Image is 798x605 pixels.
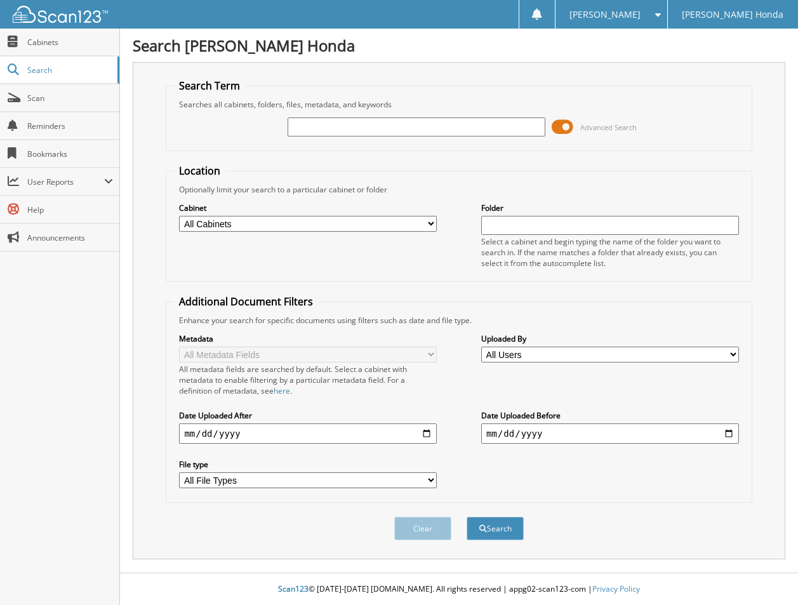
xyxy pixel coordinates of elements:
span: Scan [27,93,113,103]
legend: Search Term [173,79,246,93]
label: File type [179,459,437,470]
span: [PERSON_NAME] Honda [682,11,783,18]
span: [PERSON_NAME] [569,11,641,18]
span: Cabinets [27,37,113,48]
h1: Search [PERSON_NAME] Honda [133,35,785,56]
div: All metadata fields are searched by default. Select a cabinet with metadata to enable filtering b... [179,364,437,396]
div: Enhance your search for specific documents using filters such as date and file type. [173,315,745,326]
legend: Additional Document Filters [173,295,319,309]
span: Advanced Search [580,123,637,132]
a: Privacy Policy [592,583,640,594]
img: scan123-logo-white.svg [13,6,108,23]
legend: Location [173,164,227,178]
span: Scan123 [278,583,309,594]
label: Date Uploaded Before [481,410,739,421]
label: Uploaded By [481,333,739,344]
a: here [274,385,290,396]
div: Optionally limit your search to a particular cabinet or folder [173,184,745,195]
span: Help [27,204,113,215]
span: Announcements [27,232,113,243]
button: Clear [394,517,451,540]
div: Searches all cabinets, folders, files, metadata, and keywords [173,99,745,110]
div: Select a cabinet and begin typing the name of the folder you want to search in. If the name match... [481,236,739,269]
input: end [481,423,739,444]
div: © [DATE]-[DATE] [DOMAIN_NAME]. All rights reserved | appg02-scan123-com | [120,574,798,605]
button: Search [467,517,524,540]
input: start [179,423,437,444]
label: Date Uploaded After [179,410,437,421]
label: Folder [481,203,739,213]
span: Reminders [27,121,113,131]
span: User Reports [27,176,104,187]
iframe: Chat Widget [735,544,798,605]
span: Search [27,65,111,76]
span: Bookmarks [27,149,113,159]
label: Cabinet [179,203,437,213]
label: Metadata [179,333,437,344]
